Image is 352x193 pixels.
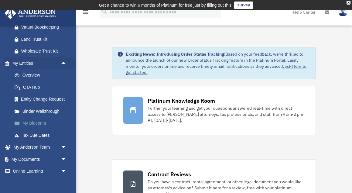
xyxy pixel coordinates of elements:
div: Get a chance to win 6 months of Platinum for free just by filling out this [99,2,232,9]
a: menu [82,11,89,16]
div: Further your learning and get your questions answered real-time with direct access to [PERSON_NAM... [148,105,305,123]
div: Wholesale Trust Kit [21,47,68,55]
strong: Exciting News: Introducing Order Status Tracking! [126,51,225,57]
a: Click Here to get started! [126,64,306,75]
a: CTA Hub [9,81,76,93]
a: My Blueprint [9,117,76,129]
i: menu [82,9,89,16]
span: arrow_drop_down [61,141,73,154]
span: arrow_drop_up [61,57,73,70]
div: Platinum Knowledge Room [148,97,215,105]
a: Binder Walkthrough [9,105,76,117]
a: Virtual Bookkeeping [9,21,76,33]
a: Wholesale Trust Kit [9,45,76,57]
a: My Documentsarrow_drop_down [4,153,76,165]
a: Online Learningarrow_drop_down [4,165,76,177]
a: Overview [9,69,76,81]
a: My Entitiesarrow_drop_up [4,57,76,69]
div: Based on your feedback, we're thrilled to announce the launch of our new Order Status Tracking fe... [126,51,311,75]
div: close [347,1,350,5]
i: search [101,8,108,15]
a: Land Trust Kit [9,33,76,45]
span: arrow_drop_down [61,153,73,166]
div: Contract Reviews [148,171,191,178]
img: Anderson Advisors Platinum Portal [3,7,58,19]
a: Tax Due Dates [9,129,76,141]
a: Platinum Knowledge Room Further your learning and get your questions answered real-time with dire... [112,86,316,135]
img: User Pic [338,8,347,16]
span: arrow_drop_down [61,165,73,178]
a: survey [234,2,253,9]
a: My Anderson Teamarrow_drop_down [4,141,76,153]
div: Virtual Bookkeeping [21,23,68,31]
div: Land Trust Kit [21,36,68,43]
a: Entity Change Request [9,93,76,105]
